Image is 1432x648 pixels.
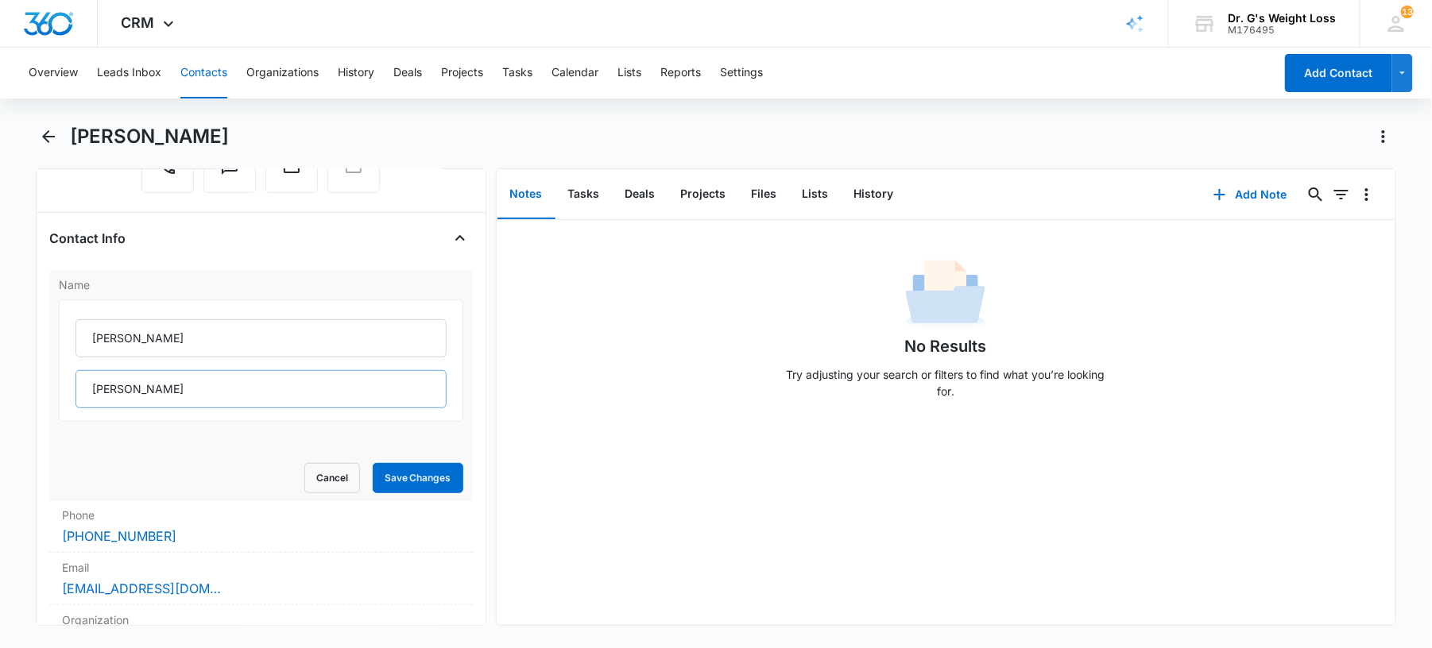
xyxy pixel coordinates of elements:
[62,507,460,523] label: Phone
[75,370,447,408] input: Last Name
[1371,124,1396,149] button: Actions
[49,500,473,553] div: Phone[PHONE_NUMBER]
[36,124,60,149] button: Back
[62,611,460,628] label: Organization
[1401,6,1414,18] span: 13
[62,579,221,598] a: [EMAIL_ADDRESS][DOMAIN_NAME]
[59,276,463,293] label: Name
[552,48,598,98] button: Calendar
[373,463,463,493] button: Save Changes
[790,170,842,219] button: Lists
[62,559,460,576] label: Email
[1303,182,1329,207] button: Search...
[447,226,473,251] button: Close
[613,170,668,219] button: Deals
[842,170,907,219] button: History
[265,165,318,179] a: Email
[1285,54,1392,92] button: Add Contact
[393,48,422,98] button: Deals
[49,229,126,248] h4: Contact Info
[668,170,739,219] button: Projects
[906,255,985,334] img: No Data
[720,48,763,98] button: Settings
[1401,6,1414,18] div: notifications count
[338,48,374,98] button: History
[29,48,78,98] button: Overview
[779,366,1113,399] p: Try adjusting your search or filters to find what you’re looking for.
[905,334,987,358] h1: No Results
[246,48,319,98] button: Organizations
[97,48,161,98] button: Leads Inbox
[75,319,447,357] input: First Name
[141,165,194,179] a: Call
[49,553,473,605] div: Email[EMAIL_ADDRESS][DOMAIN_NAME]
[441,48,483,98] button: Projects
[1229,25,1337,36] div: account id
[497,170,555,219] button: Notes
[203,165,256,179] a: Text
[739,170,790,219] button: Files
[122,14,155,31] span: CRM
[1229,12,1337,25] div: account name
[1354,182,1380,207] button: Overflow Menu
[1329,182,1354,207] button: Filters
[180,48,227,98] button: Contacts
[617,48,641,98] button: Lists
[304,463,360,493] button: Cancel
[555,170,613,219] button: Tasks
[502,48,532,98] button: Tasks
[1198,175,1303,214] button: Add Note
[660,48,701,98] button: Reports
[62,526,176,546] a: [PHONE_NUMBER]
[70,125,229,148] h1: [PERSON_NAME]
